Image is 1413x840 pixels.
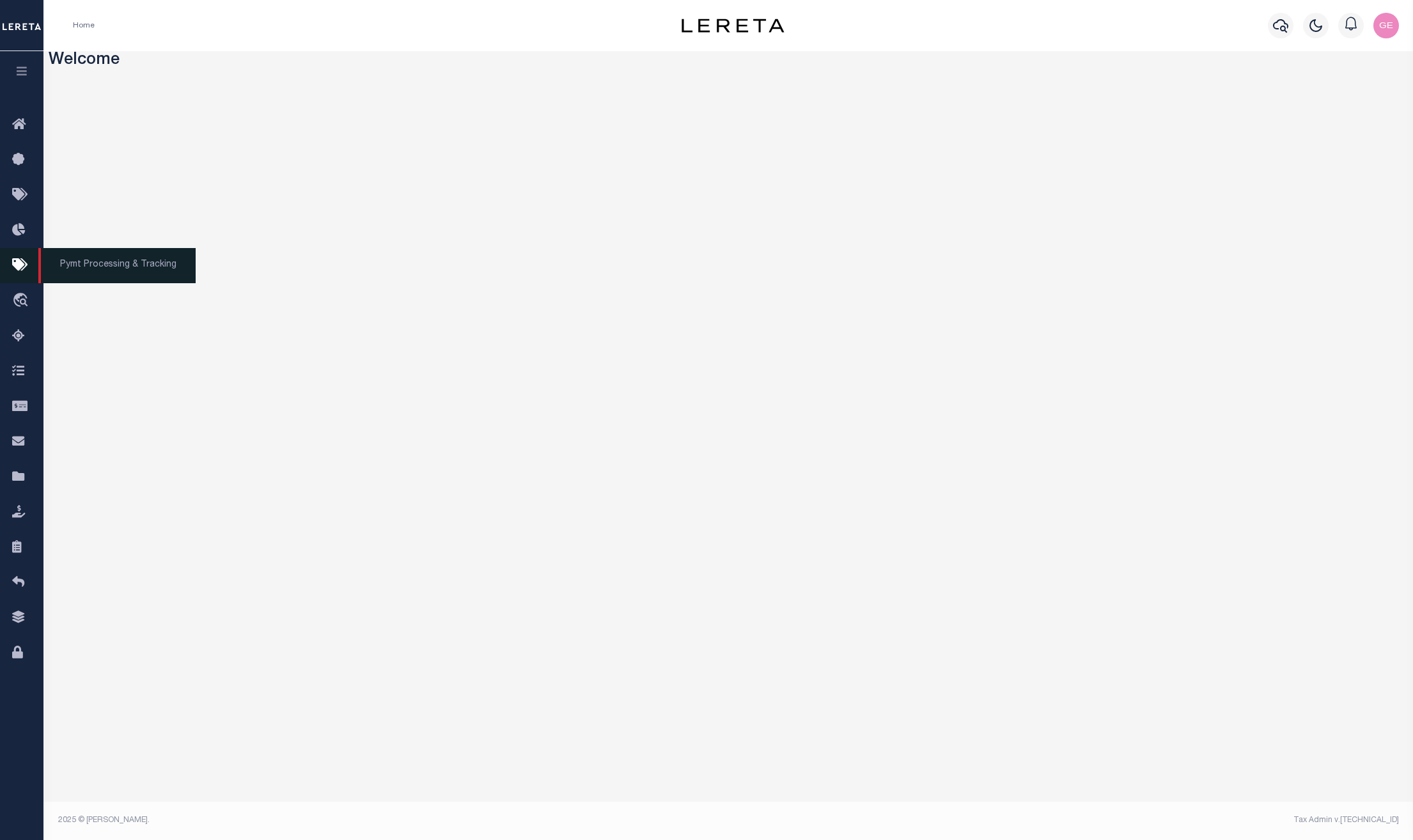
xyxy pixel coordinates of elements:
h3: Welcome [49,51,1409,71]
div: Tax Admin v.[TECHNICAL_ID] [738,814,1399,826]
img: svg+xml;base64,PHN2ZyB4bWxucz0iaHR0cDovL3d3dy53My5vcmcvMjAwMC9zdmciIHBvaW50ZXItZXZlbnRzPSJub25lIi... [1373,13,1399,38]
i: travel_explore [12,293,33,309]
img: logo-dark.svg [682,19,784,33]
span: Pymt Processing & Tracking [38,248,196,283]
div: 2025 © [PERSON_NAME]. [49,814,729,826]
li: Home [73,20,95,31]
